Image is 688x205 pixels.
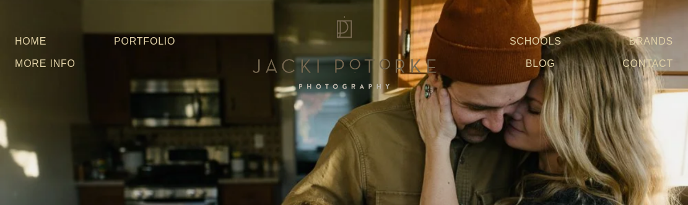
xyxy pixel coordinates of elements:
img: Jacki Potorke Sacramento Family Photographer [245,13,443,92]
a: Contact [622,53,673,75]
a: More Info [15,53,76,75]
a: Portfolio [114,36,175,46]
a: Home [15,30,46,53]
a: Blog [526,53,555,75]
a: Schools [510,30,562,53]
a: Brands [629,30,673,53]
